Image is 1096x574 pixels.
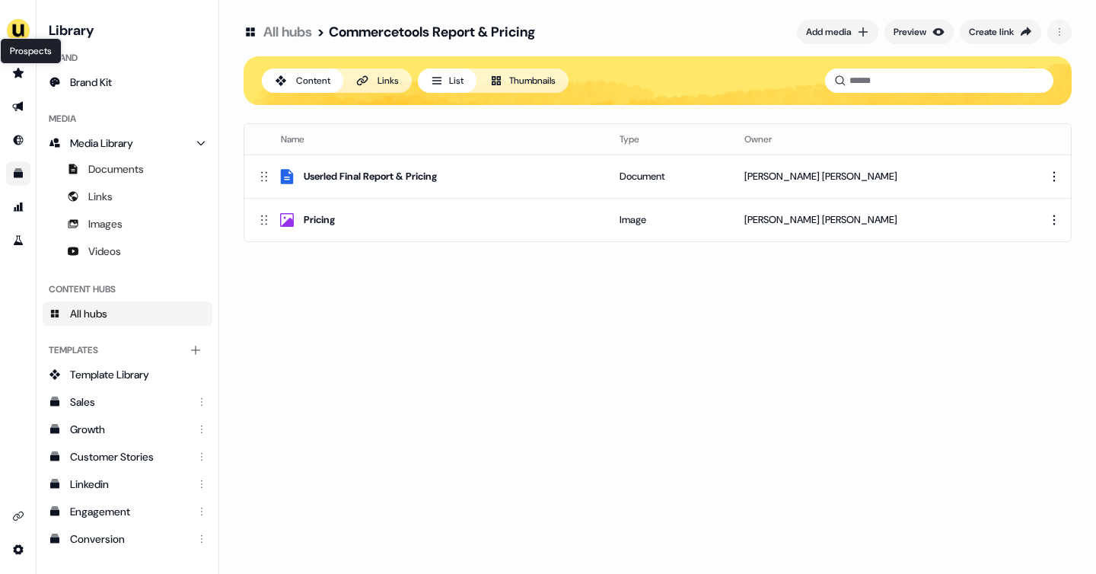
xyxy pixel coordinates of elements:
[43,527,212,551] a: Conversion
[263,23,312,41] a: All hubs
[244,124,607,155] th: Name
[88,216,123,231] span: Images
[70,422,188,437] div: Growth
[43,107,212,131] div: Media
[894,24,926,40] div: Preview
[43,18,212,40] h3: Library
[620,169,719,184] div: Document
[6,161,30,186] a: Go to templates
[43,417,212,442] a: Growth
[43,445,212,469] a: Customer Stories
[6,504,30,528] a: Go to integrations
[70,367,149,382] span: Template Library
[262,69,343,93] button: Content
[6,228,30,253] a: Go to experiments
[70,449,188,464] div: Customer Stories
[43,131,212,155] a: Media Library
[620,212,719,228] div: Image
[744,212,1034,228] div: [PERSON_NAME] [PERSON_NAME]
[317,23,324,41] div: >
[806,24,851,40] div: Add media
[43,70,212,94] a: Brand Kit
[418,69,476,93] button: List
[43,157,212,181] a: Documents
[43,212,212,236] a: Images
[6,128,30,152] a: Go to Inbound
[884,20,954,44] button: Preview
[70,531,188,547] div: Conversion
[70,394,188,410] div: Sales
[378,73,399,88] div: Links
[476,69,569,93] button: Thumbnails
[70,75,112,90] span: Brand Kit
[70,136,133,151] span: Media Library
[88,161,144,177] span: Documents
[969,24,1014,40] div: Create link
[304,212,335,228] div: Pricing
[797,20,878,44] button: Add media
[43,390,212,414] a: Sales
[296,73,330,88] div: Content
[732,124,1047,155] th: Owner
[70,504,188,519] div: Engagement
[607,124,731,155] th: Type
[88,189,113,204] span: Links
[43,362,212,387] a: Template Library
[43,338,212,362] div: Templates
[70,306,107,321] span: All hubs
[43,472,212,496] a: Linkedin
[960,20,1041,44] button: Create link
[70,477,188,492] div: Linkedin
[43,277,212,301] div: Content Hubs
[6,195,30,219] a: Go to attribution
[43,301,212,326] a: All hubs
[6,537,30,562] a: Go to integrations
[329,23,535,41] div: Commercetools Report & Pricing
[43,239,212,263] a: Videos
[88,244,121,259] span: Videos
[6,61,30,85] a: Go to prospects
[43,184,212,209] a: Links
[343,69,412,93] button: Links
[43,499,212,524] a: Engagement
[744,169,1034,184] div: [PERSON_NAME] [PERSON_NAME]
[304,169,437,184] div: Userled Final Report & Pricing
[6,94,30,119] a: Go to outbound experience
[43,46,212,70] div: Brand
